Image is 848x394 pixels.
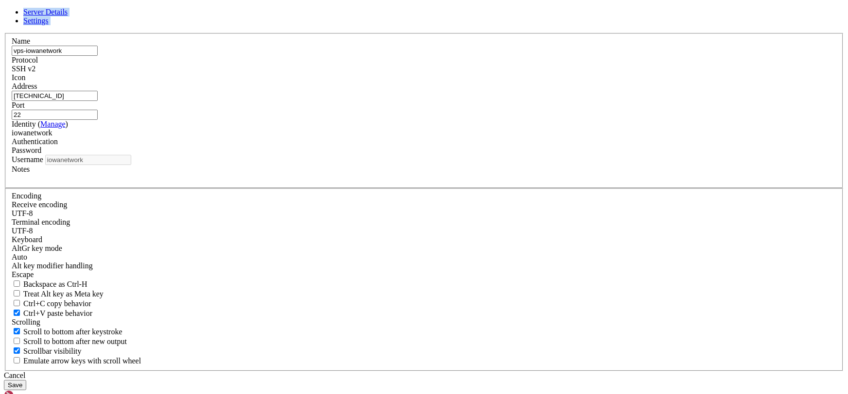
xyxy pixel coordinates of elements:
span: iowanetwork [12,129,52,137]
label: Protocol [12,56,38,64]
input: Scroll to bottom after keystroke [14,328,20,334]
input: Scroll to bottom after new output [14,338,20,344]
span: ( ) [38,120,68,128]
span: SSH v2 [12,65,35,73]
div: SSH v2 [12,65,836,73]
label: Icon [12,73,25,82]
span: Scroll to bottom after new output [23,337,127,345]
div: Auto [12,253,836,262]
label: Whether the Alt key acts as a Meta key or as a distinct Alt key. [12,290,104,298]
label: Whether to scroll to the bottom on any keystroke. [12,328,122,336]
span: Backspace as Ctrl-H [23,280,87,288]
label: Controls how the Alt key is handled. Escape: Send an ESC prefix. 8-Bit: Add 128 to the typed char... [12,262,93,270]
input: Backspace as Ctrl-H [14,280,20,287]
a: Server Details [23,8,68,16]
input: Port Number [12,110,98,120]
span: Ctrl+V paste behavior [23,309,92,317]
label: Username [12,155,43,164]
a: Manage [40,120,66,128]
div: Password [12,146,836,155]
input: Ctrl+V paste behavior [14,310,20,316]
label: If true, the backspace should send BS ('\x08', aka ^H). Otherwise the backspace key should send '... [12,280,87,288]
div: Cancel [4,371,844,380]
div: UTF-8 [12,227,836,235]
label: Encoding [12,192,41,200]
label: Keyboard [12,235,42,244]
span: Escape [12,270,34,279]
label: Scroll to bottom after new output. [12,337,127,345]
span: UTF-8 [12,209,33,217]
label: The default terminal encoding. ISO-2022 enables character map translations (like graphics maps). ... [12,218,70,226]
span: Scroll to bottom after keystroke [23,328,122,336]
input: Host Name or IP [12,91,98,101]
label: Set the expected encoding for data received from the host. If the encodings do not match, visual ... [12,244,62,252]
label: When using the alternative screen buffer, and DECCKM (Application Cursor Keys) is active, mouse w... [12,357,141,365]
input: Login Username [45,155,131,165]
label: Identity [12,120,68,128]
label: Name [12,37,30,45]
button: Save [4,380,26,390]
a: Settings [23,16,49,25]
label: Port [12,101,25,109]
label: Notes [12,165,30,173]
label: Scrolling [12,318,40,326]
input: Scrollbar visibility [14,347,20,354]
input: Emulate arrow keys with scroll wheel [14,357,20,363]
div: iowanetwork [12,129,836,137]
span: Auto [12,253,27,261]
span: Scrollbar visibility [23,347,82,355]
span: UTF-8 [12,227,33,235]
label: Set the expected encoding for data received from the host. If the encodings do not match, visual ... [12,200,67,209]
span: Ctrl+C copy behavior [23,299,91,308]
label: Ctrl+V pastes if true, sends ^V to host if false. Ctrl+Shift+V sends ^V to host if true, pastes i... [12,309,92,317]
span: Treat Alt key as Meta key [23,290,104,298]
span: Password [12,146,41,154]
span: Emulate arrow keys with scroll wheel [23,357,141,365]
label: The vertical scrollbar mode. [12,347,82,355]
input: Server Name [12,46,98,56]
div: Escape [12,270,836,279]
input: Treat Alt key as Meta key [14,290,20,296]
label: Authentication [12,137,58,146]
div: UTF-8 [12,209,836,218]
label: Ctrl-C copies if true, send ^C to host if false. Ctrl-Shift-C sends ^C to host if true, copies if... [12,299,91,308]
input: Ctrl+C copy behavior [14,300,20,306]
label: Address [12,82,37,90]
